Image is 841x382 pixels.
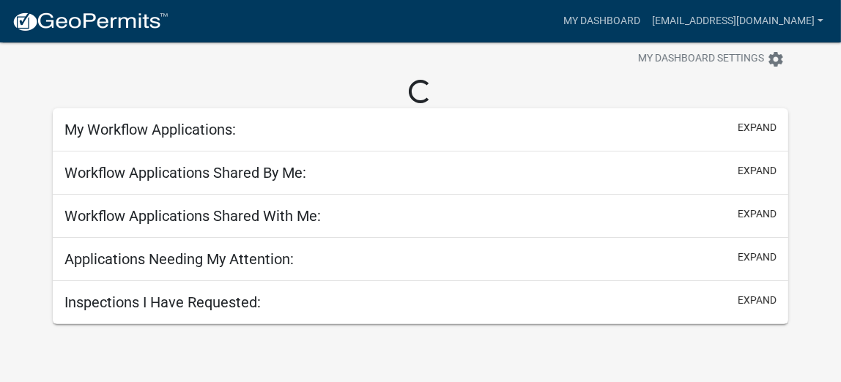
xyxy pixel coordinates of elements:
[626,45,796,73] button: My Dashboard Settingssettings
[738,120,777,135] button: expand
[64,207,321,225] h5: Workflow Applications Shared With Me:
[646,7,829,35] a: [EMAIL_ADDRESS][DOMAIN_NAME]
[767,50,785,68] i: settings
[738,206,777,222] button: expand
[738,250,777,265] button: expand
[64,293,261,311] h5: Inspections I Have Requested:
[738,293,777,308] button: expand
[638,50,764,68] span: My Dashboard Settings
[64,121,236,138] h5: My Workflow Applications:
[738,163,777,179] button: expand
[557,7,646,35] a: My Dashboard
[64,164,306,181] h5: Workflow Applications Shared By Me:
[64,250,294,268] h5: Applications Needing My Attention:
